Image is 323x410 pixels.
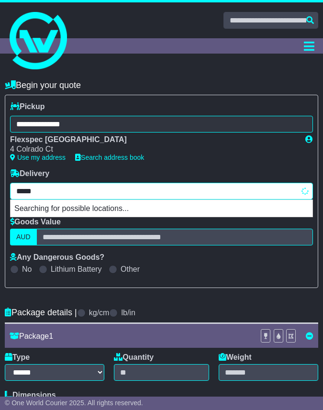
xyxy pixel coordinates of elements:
div: v 4.0.25 [27,15,47,23]
label: AUD [10,229,37,245]
div: Domain Overview [38,61,86,67]
label: Any Dangerous Goods? [10,253,104,262]
img: logo_orange.svg [15,15,23,23]
img: tab_keywords_by_traffic_grey.svg [97,60,104,68]
label: Quantity [114,353,154,362]
label: Dimensions [5,390,56,399]
span: 1 [49,332,53,340]
label: Delivery [10,169,49,178]
a: Search address book [75,154,144,161]
button: Toggle navigation [300,38,318,54]
h4: Begin your quote [5,80,318,90]
label: Goods Value [10,217,61,226]
img: website_grey.svg [15,25,23,33]
label: Weight [219,353,252,362]
img: tab_domain_overview_orange.svg [28,60,35,68]
label: lb/in [121,308,135,317]
label: Pickup [10,102,45,111]
label: Lithium Battery [51,265,102,274]
div: Flexspec [GEOGRAPHIC_DATA] [10,135,296,144]
label: No [22,265,32,274]
label: kg/cm [89,308,110,317]
a: Use my address [10,154,66,161]
span: © One World Courier 2025. All rights reserved. [5,399,143,407]
a: Remove this item [306,332,313,340]
div: 4 Colrado Ct [10,144,296,154]
p: Searching for possible locations... [11,200,312,217]
div: Keywords by Traffic [107,61,158,67]
label: Other [121,265,140,274]
div: Package [5,332,256,341]
h4: Package details | [5,308,77,318]
typeahead: Please provide city [10,183,313,199]
label: Type [5,353,30,362]
div: Domain: [DOMAIN_NAME] [25,25,105,33]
